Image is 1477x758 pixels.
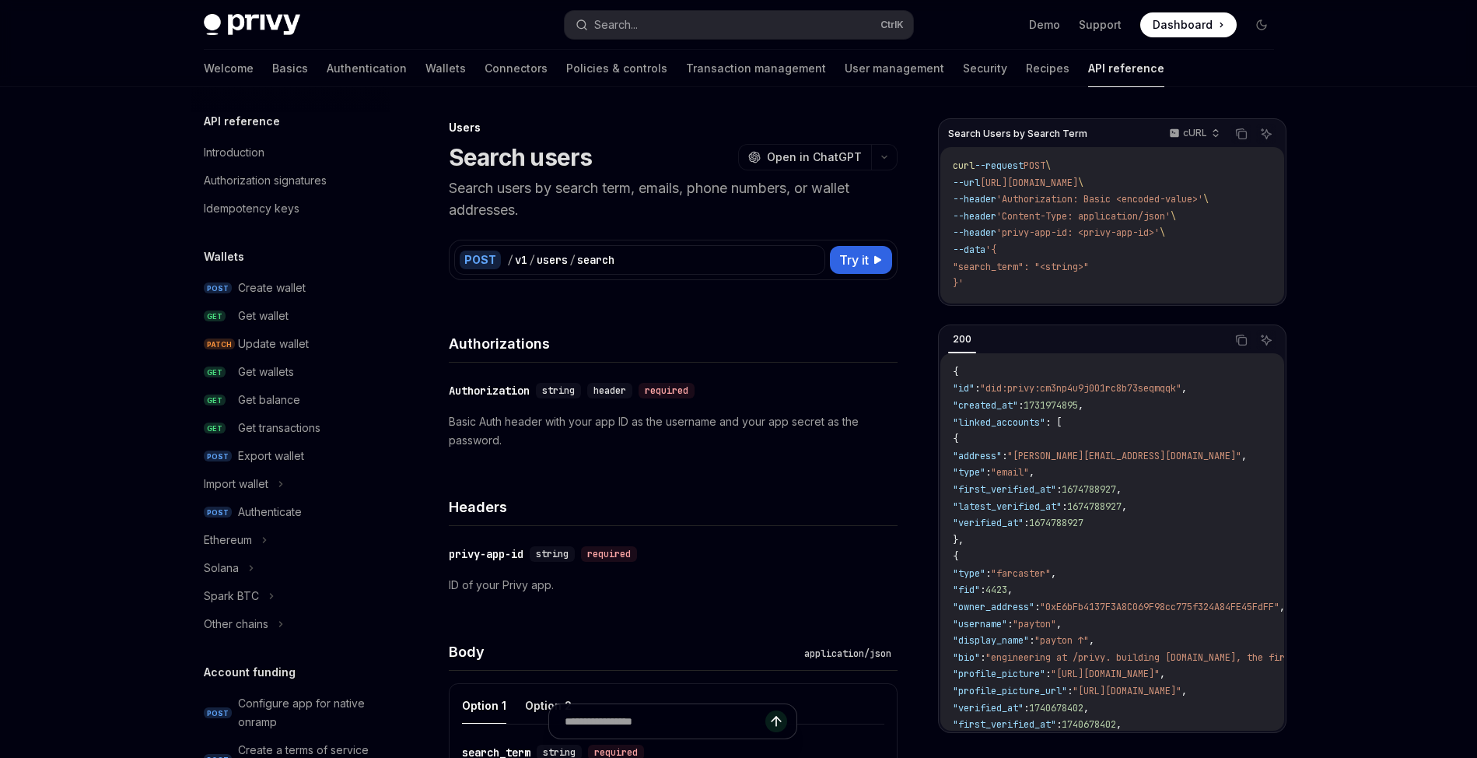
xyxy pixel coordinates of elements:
[425,50,466,87] a: Wallets
[238,279,306,297] div: Create wallet
[953,244,985,256] span: --data
[191,358,390,386] a: GETGet wallets
[738,144,871,170] button: Open in ChatGPT
[191,386,390,414] a: GETGet balance
[953,550,958,563] span: {
[1089,634,1094,647] span: ,
[462,687,506,724] button: Option 1
[204,423,226,434] span: GET
[1279,601,1285,613] span: ,
[515,252,527,268] div: v1
[191,330,390,358] a: PATCHUpdate wallet
[1231,330,1251,350] button: Copy the contents from the code block
[1203,193,1209,205] span: \
[1051,567,1056,580] span: ,
[204,199,299,218] div: Idempotency keys
[449,177,898,221] p: Search users by search term, emails, phone numbers, or wallet addresses.
[191,690,390,736] a: POSTConfigure app for native onramp
[1067,500,1122,513] span: 1674788927
[191,139,390,167] a: Introduction
[953,466,985,479] span: "type"
[1045,668,1051,680] span: :
[953,517,1024,529] span: "verified_at"
[1160,121,1227,147] button: cURL
[798,646,898,661] div: application/json
[204,247,244,266] h5: Wallets
[953,718,1056,731] span: "first_verified_at"
[204,50,254,87] a: Welcome
[686,50,826,87] a: Transaction management
[1256,124,1276,144] button: Ask AI
[1088,50,1164,87] a: API reference
[204,367,226,378] span: GET
[238,503,302,521] div: Authenticate
[1183,127,1207,139] p: cURL
[577,252,614,268] div: search
[537,252,568,268] div: users
[953,261,1089,273] span: "search_term": "<string>"
[449,333,898,354] h4: Authorizations
[327,50,407,87] a: Authentication
[953,277,964,290] span: }'
[953,483,1056,496] span: "first_verified_at"
[485,50,548,87] a: Connectors
[1171,210,1176,223] span: \
[191,167,390,195] a: Authorization signatures
[238,391,300,409] div: Get balance
[204,707,232,719] span: POST
[765,711,787,732] button: Send message
[204,143,264,162] div: Introduction
[1078,399,1083,412] span: ,
[238,307,289,325] div: Get wallet
[845,50,944,87] a: User management
[204,451,232,462] span: POST
[980,584,985,596] span: :
[581,546,637,562] div: required
[191,274,390,302] a: POSTCreate wallet
[1051,668,1160,680] span: "[URL][DOMAIN_NAME]"
[996,210,1171,223] span: 'Content-Type: application/json'
[1013,618,1056,630] span: "payton"
[238,335,309,353] div: Update wallet
[1160,226,1165,239] span: \
[238,419,320,437] div: Get transactions
[1034,601,1040,613] span: :
[1122,500,1127,513] span: ,
[1040,601,1279,613] span: "0xE6bFb4137F3A8C069F98cc775f324A84FE45FdFF"
[948,330,976,349] div: 200
[953,668,1045,680] span: "profile_picture"
[238,363,294,381] div: Get wallets
[953,500,1062,513] span: "latest_verified_at"
[566,50,667,87] a: Policies & controls
[594,16,638,34] div: Search...
[975,382,980,395] span: :
[449,143,593,171] h1: Search users
[953,634,1029,647] span: "display_name"
[639,383,695,398] div: required
[963,50,1007,87] a: Security
[204,14,300,36] img: dark logo
[191,414,390,442] a: GETGet transactions
[953,382,975,395] span: "id"
[953,534,964,546] span: },
[953,366,958,378] span: {
[1045,160,1051,172] span: \
[830,246,892,274] button: Try it
[1029,634,1034,647] span: :
[1045,416,1062,429] span: : [
[1029,17,1060,33] a: Demo
[460,251,501,269] div: POST
[1024,517,1029,529] span: :
[1026,50,1069,87] a: Recipes
[272,50,308,87] a: Basics
[953,450,1002,462] span: "address"
[238,694,381,732] div: Configure app for native onramp
[1024,702,1029,714] span: :
[953,416,1045,429] span: "linked_accounts"
[767,149,862,165] span: Open in ChatGPT
[449,120,898,135] div: Users
[996,193,1203,205] span: 'Authorization: Basic <encoded-value>'
[953,193,996,205] span: --header
[980,382,1181,395] span: "did:privy:cm3np4u9j001rc8b73seqmqqk"
[1160,668,1165,680] span: ,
